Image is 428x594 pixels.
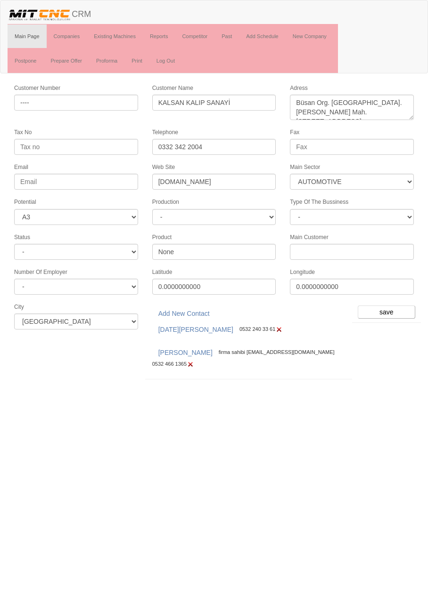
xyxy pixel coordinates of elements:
label: Latitude [152,268,173,276]
a: Past [214,24,239,48]
a: Log Out [149,49,182,72]
img: Edit [275,326,283,333]
label: City [14,303,24,311]
input: Customer No [14,95,138,111]
input: Tax no [14,139,138,155]
a: CRM [0,0,98,24]
label: Tax No [14,128,32,136]
img: Edit [187,361,194,368]
a: Prepare Offer [43,49,89,72]
a: Main Page [8,24,47,48]
a: Add New Contact [152,305,216,321]
a: Reports [143,24,175,48]
a: Existing Machines [87,24,143,48]
label: Adress [290,84,307,92]
label: Telephone [152,128,178,136]
label: Status [14,233,30,241]
input: Fax [290,139,414,155]
div: 0532 240 33 61 [152,321,345,337]
input: Email [14,174,138,190]
label: Customer Number [14,84,60,92]
input: Telephone [152,139,276,155]
label: Type Of The Bussiness [290,198,348,206]
label: Customer Name [152,84,193,92]
a: Companies [47,24,87,48]
textarea: Büsan Org. [GEOGRAPHIC_DATA]. [PERSON_NAME] Mah. [STREET_ADDRESS] [290,95,414,120]
a: Print [124,49,149,72]
label: Email [14,163,28,171]
a: Proforma [89,49,124,72]
label: Web Site [152,163,175,171]
img: header.png [8,8,72,22]
label: Product [152,233,172,241]
label: Main Sector [290,163,320,171]
a: Postpone [8,49,43,72]
label: Potential [14,198,36,206]
a: [DATE][PERSON_NAME] [152,321,239,337]
a: [PERSON_NAME] [152,345,219,361]
label: Main Customer [290,233,328,241]
div: firma sahibi [EMAIL_ADDRESS][DOMAIN_NAME] 0532 466 1365 [152,345,345,368]
a: New Company [286,24,334,48]
a: Competitor [175,24,214,48]
label: Fax [290,128,299,136]
input: Customer Name [152,95,276,111]
input: save [358,305,415,319]
label: Number Of Employer [14,268,67,276]
label: Longitude [290,268,315,276]
label: Production [152,198,179,206]
input: Web site [152,174,276,190]
a: Add Schedule [239,24,286,48]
